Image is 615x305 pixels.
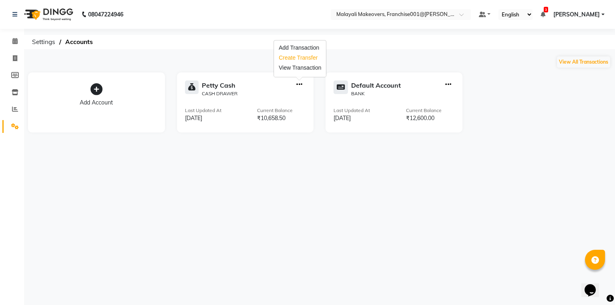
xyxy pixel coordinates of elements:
[185,114,221,122] div: [DATE]
[406,107,454,114] div: Current Balance
[28,35,59,49] span: Settings
[406,114,454,122] div: ₹12,600.00
[544,7,548,12] span: 3
[202,90,237,97] div: CASH DRAWER
[279,44,321,52] div: Add Transaction
[557,56,610,68] button: View All Transactions
[88,3,123,26] b: 08047224946
[541,11,545,18] a: 3
[351,90,401,97] div: BANK
[257,107,305,114] div: Current Balance
[257,114,305,122] div: ₹10,658.50
[202,80,237,90] div: Petty Cash
[20,3,75,26] img: logo
[279,64,321,72] div: View Transaction
[61,35,97,49] span: Accounts
[553,10,600,19] span: [PERSON_NAME]
[185,107,221,114] div: Last Updated At
[334,114,370,122] div: [DATE]
[36,98,157,107] div: Add Account
[334,107,370,114] div: Last Updated At
[279,54,321,62] div: Create Transfer
[351,80,401,90] div: Default Account
[581,273,607,297] iframe: chat widget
